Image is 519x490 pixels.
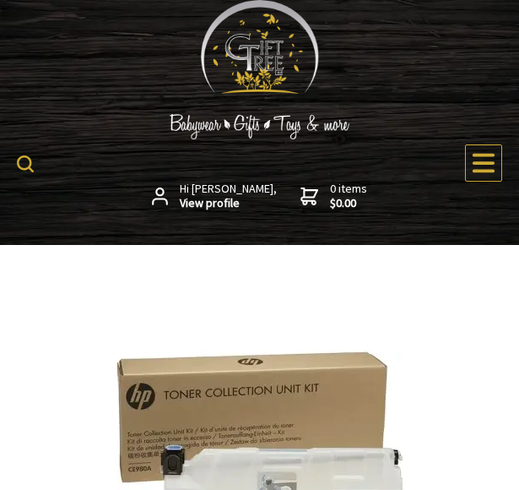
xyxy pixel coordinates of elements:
[133,114,387,139] img: Babywear - Gifts - Toys & more
[330,181,367,211] span: 0 items
[152,182,277,211] a: Hi [PERSON_NAME],View profile
[180,182,277,211] span: Hi [PERSON_NAME],
[300,182,367,211] a: 0 items$0.00
[180,196,277,211] strong: View profile
[17,155,34,172] img: product search
[330,196,367,211] strong: $0.00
